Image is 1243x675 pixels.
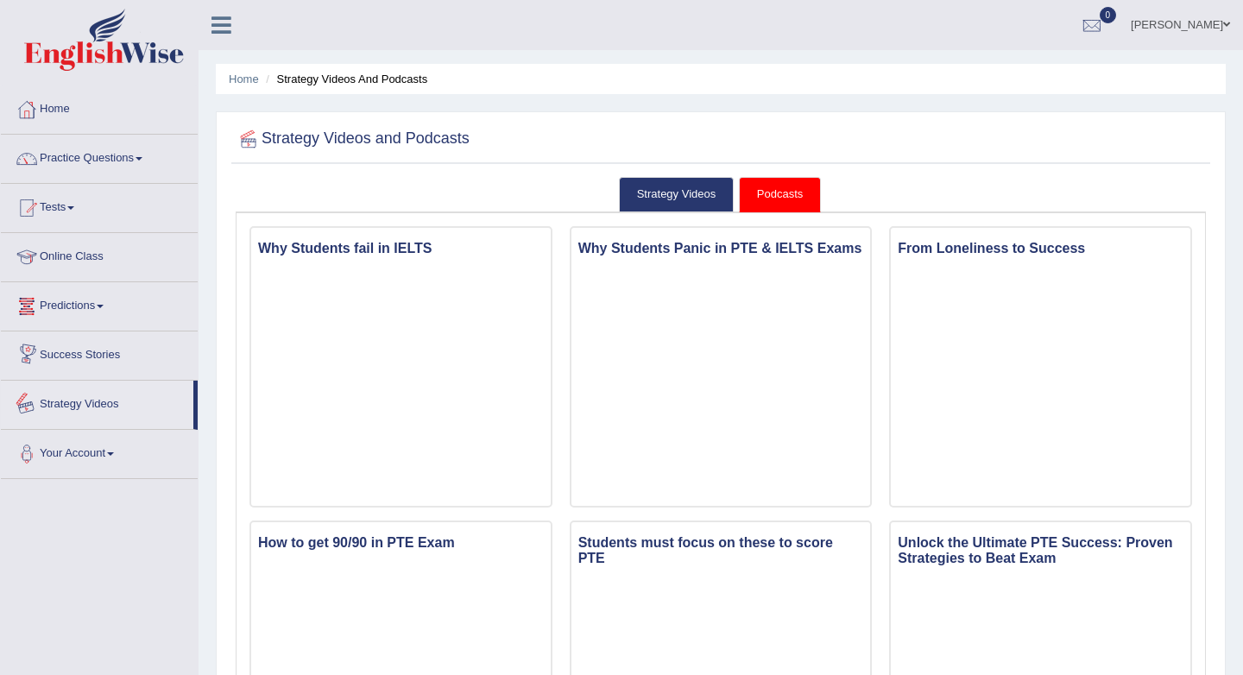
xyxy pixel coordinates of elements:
span: 0 [1100,7,1117,23]
li: Strategy Videos and Podcasts [262,71,427,87]
a: Practice Questions [1,135,198,178]
a: Your Account [1,430,198,473]
a: Strategy Videos [619,177,735,212]
h3: Why Students fail in IELTS [251,237,551,261]
a: Home [229,73,259,85]
h3: How to get 90/90 in PTE Exam [251,531,551,555]
a: Predictions [1,282,198,325]
a: Tests [1,184,198,227]
h2: Strategy Videos and Podcasts [236,126,470,152]
iframe: To enrich screen reader interactions, please activate Accessibility in Grammarly extension settings [251,268,551,502]
a: Home [1,85,198,129]
a: Success Stories [1,331,198,375]
a: Strategy Videos [1,381,193,424]
h3: Unlock the Ultimate PTE Success: Proven Strategies to Beat Exam [891,531,1190,570]
h3: Students must focus on these to score PTE [571,531,871,570]
a: Podcasts [739,177,821,212]
h3: Why Students Panic in PTE & IELTS Exams [571,237,871,261]
h3: From Loneliness to Success [891,237,1190,261]
a: Online Class [1,233,198,276]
